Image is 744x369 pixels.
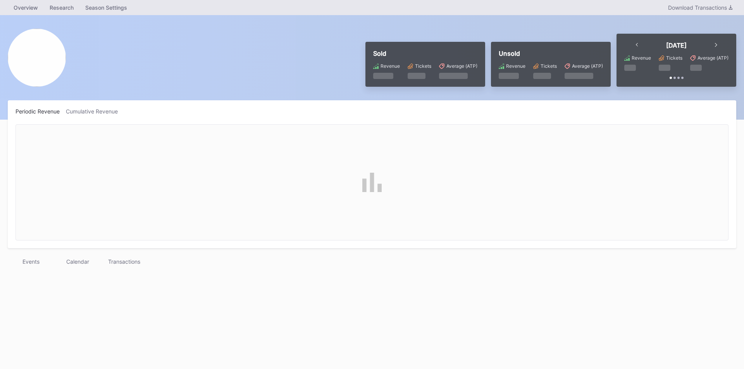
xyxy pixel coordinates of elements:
[666,55,682,61] div: Tickets
[697,55,728,61] div: Average (ATP)
[415,63,431,69] div: Tickets
[8,256,54,267] div: Events
[373,50,477,57] div: Sold
[15,108,66,115] div: Periodic Revenue
[8,2,44,13] a: Overview
[668,4,732,11] div: Download Transactions
[541,63,557,69] div: Tickets
[446,63,477,69] div: Average (ATP)
[66,108,124,115] div: Cumulative Revenue
[572,63,603,69] div: Average (ATP)
[79,2,133,13] a: Season Settings
[381,63,400,69] div: Revenue
[499,50,603,57] div: Unsold
[44,2,79,13] a: Research
[666,41,687,49] div: [DATE]
[101,256,147,267] div: Transactions
[632,55,651,61] div: Revenue
[664,2,736,13] button: Download Transactions
[54,256,101,267] div: Calendar
[506,63,525,69] div: Revenue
